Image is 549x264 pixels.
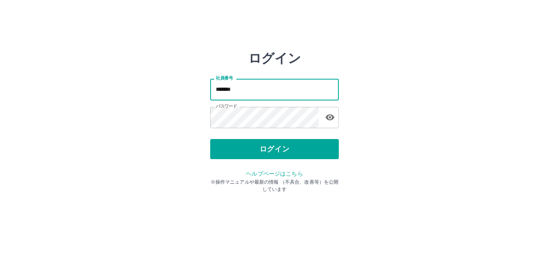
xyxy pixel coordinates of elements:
[216,103,237,109] label: パスワード
[210,178,339,193] p: ※操作マニュアルや最新の情報 （不具合、改善等）を公開しています
[246,170,303,177] a: ヘルプページはこちら
[216,75,233,81] label: 社員番号
[248,51,301,66] h2: ログイン
[210,139,339,159] button: ログイン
